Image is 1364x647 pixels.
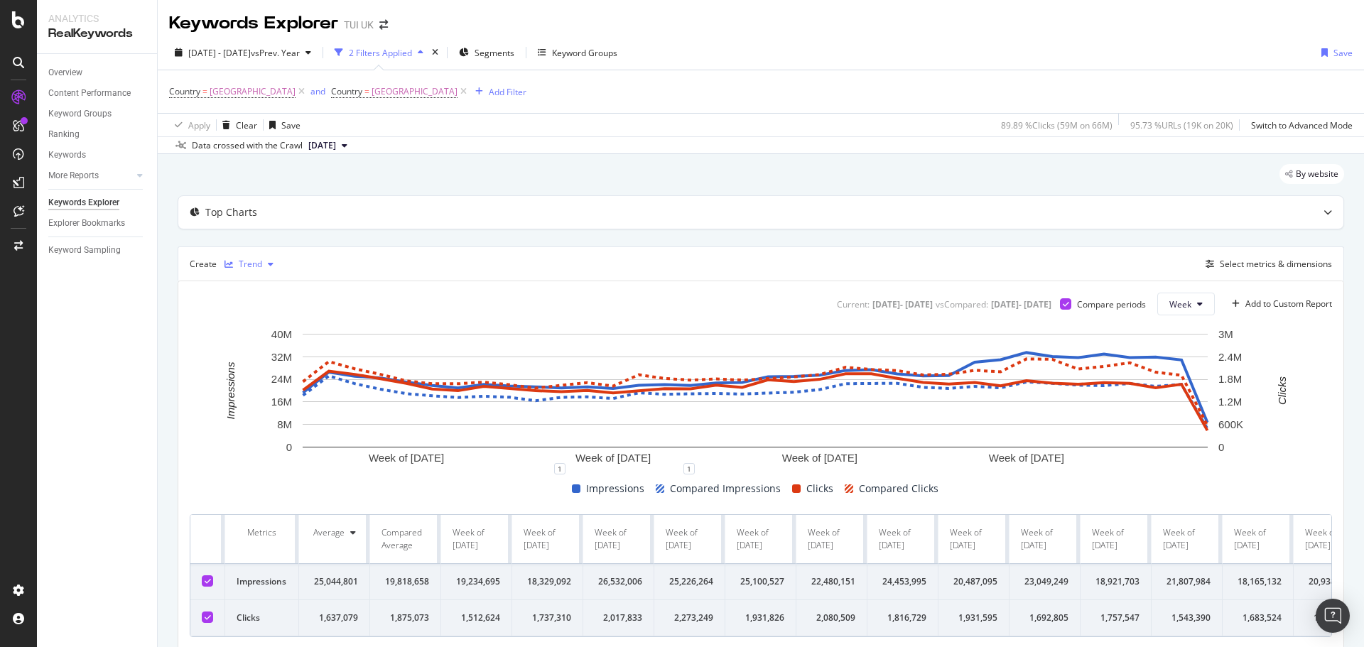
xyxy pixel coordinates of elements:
div: 1,757,547 [1092,611,1140,624]
button: Save [264,114,301,136]
div: 1,816,729 [879,611,926,624]
div: Week of [DATE] [1092,526,1140,552]
div: Analytics [48,11,146,26]
div: 1,637,079 [310,611,358,624]
div: Keyword Sampling [48,243,121,258]
div: Top Charts [205,205,257,219]
button: Switch to Advanced Mode [1245,114,1353,136]
td: Clicks [225,600,299,636]
div: 23,049,249 [1021,575,1068,588]
div: Week of [DATE] [1305,526,1353,552]
a: Keyword Groups [48,107,147,121]
div: 2,273,249 [666,611,713,624]
text: 0 [1218,441,1224,453]
div: 1,692,805 [1021,611,1068,624]
div: TUI UK [344,18,374,32]
div: Compare periods [1077,298,1146,310]
text: 16M [271,396,292,408]
div: 2 Filters Applied [349,47,412,59]
div: 2,080,509 [808,611,855,624]
a: Keywords [48,148,147,163]
text: 1.2M [1218,396,1242,408]
div: Apply [188,119,210,131]
div: 18,165,132 [1234,575,1282,588]
a: Keyword Sampling [48,243,147,258]
div: Trend [239,260,262,268]
div: Week of [DATE] [595,526,642,552]
div: 2,017,833 [595,611,642,624]
span: Impressions [586,480,644,497]
button: Save [1316,41,1353,64]
svg: A chart. [190,327,1321,469]
text: 8M [277,418,292,430]
div: Create [190,253,279,276]
button: Trend [219,253,279,276]
div: 18,329,092 [524,575,571,588]
div: Content Performance [48,86,131,101]
text: 32M [271,351,292,363]
span: Week [1169,298,1191,310]
div: Keywords [48,148,86,163]
div: legacy label [1279,164,1344,184]
div: Current: [837,298,870,310]
div: More Reports [48,168,99,183]
div: Keyword Groups [552,47,617,59]
a: Keywords Explorer [48,195,147,210]
span: [GEOGRAPHIC_DATA] [372,82,458,102]
text: Week of [DATE] [989,452,1064,464]
div: 18,921,703 [1092,575,1140,588]
div: Keywords Explorer [48,195,119,210]
text: Week of [DATE] [782,452,857,464]
text: Week of [DATE] [575,452,651,464]
div: and [310,85,325,97]
div: 25,226,264 [666,575,713,588]
div: Compared Average [381,526,429,552]
span: 2025 Sep. 2nd [308,139,336,152]
span: [DATE] - [DATE] [188,47,251,59]
button: 2 Filters Applied [329,41,429,64]
div: Metrics [237,526,287,539]
button: Add to Custom Report [1226,293,1332,315]
div: 25,044,801 [310,575,358,588]
text: Week of [DATE] [369,452,444,464]
div: 1,931,595 [950,611,997,624]
td: Impressions [225,564,299,600]
span: vs Prev. Year [251,47,300,59]
div: Save [281,119,301,131]
button: [DATE] - [DATE]vsPrev. Year [169,41,317,64]
span: Compared Clicks [859,480,938,497]
div: Week of [DATE] [950,526,997,552]
button: Add Filter [470,83,526,100]
div: 1 [554,463,565,474]
div: vs Compared : [936,298,988,310]
div: [DATE] - [DATE] [991,298,1051,310]
button: Apply [169,114,210,136]
a: Overview [48,65,147,80]
div: Week of [DATE] [1234,526,1282,552]
div: arrow-right-arrow-left [379,20,388,30]
div: Open Intercom Messenger [1316,599,1350,633]
div: Switch to Advanced Mode [1251,119,1353,131]
div: 1,543,390 [1163,611,1211,624]
span: Compared Impressions [670,480,781,497]
div: 1,512,624 [453,611,500,624]
button: Select metrics & dimensions [1200,256,1332,273]
div: Save [1333,47,1353,59]
text: Impressions [224,361,237,419]
div: 1,875,073 [381,611,429,624]
div: 95.73 % URLs ( 19K on 20K ) [1130,119,1233,131]
div: 19,234,695 [453,575,500,588]
div: 19,818,658 [381,575,429,588]
div: 1,497,968 [1305,611,1353,624]
span: Segments [475,47,514,59]
span: Country [169,85,200,97]
div: 22,480,151 [808,575,855,588]
a: More Reports [48,168,133,183]
div: 1,931,826 [737,611,784,624]
text: 2.4M [1218,351,1242,363]
a: Content Performance [48,86,147,101]
div: Week of [DATE] [1021,526,1068,552]
div: Week of [DATE] [453,526,500,552]
div: 24,453,995 [879,575,926,588]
